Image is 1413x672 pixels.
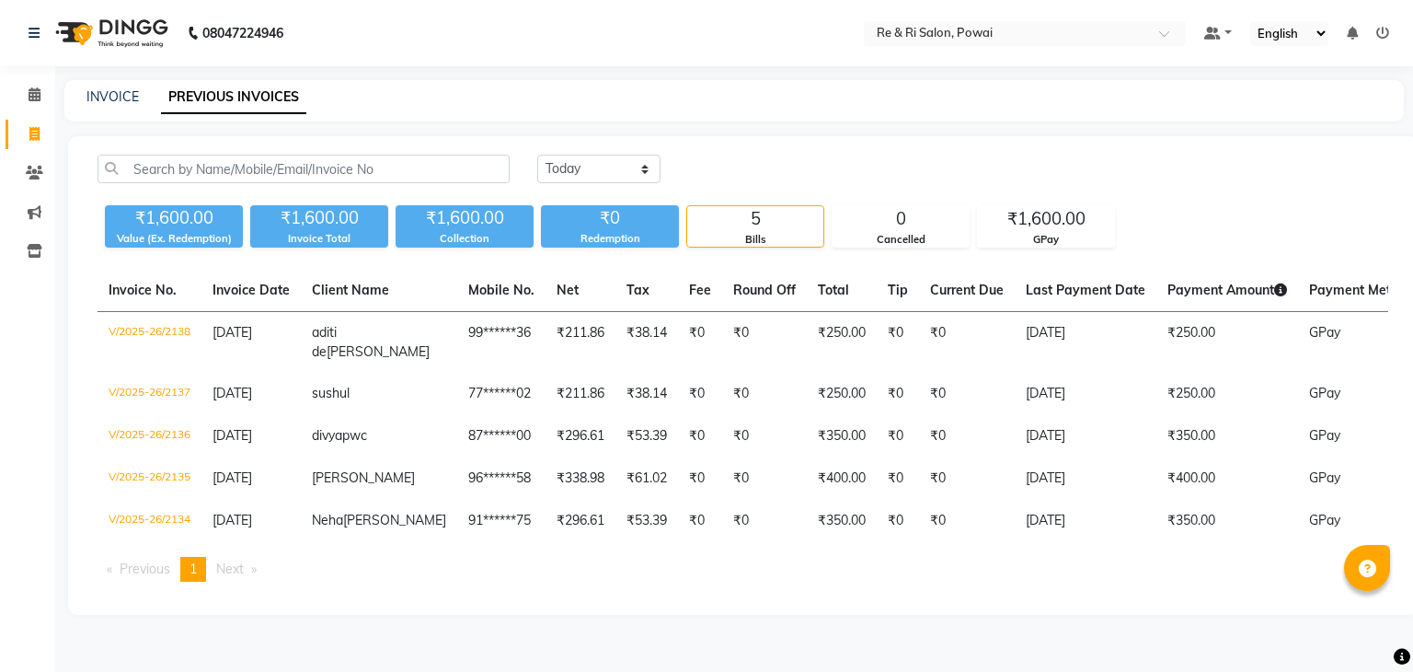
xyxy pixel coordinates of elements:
[312,469,415,486] span: [PERSON_NAME]
[733,282,796,298] span: Round Off
[190,561,197,577] span: 1
[930,282,1004,298] span: Current Due
[86,88,139,105] a: INVOICE
[919,500,1015,542] td: ₹0
[722,500,807,542] td: ₹0
[615,415,678,458] td: ₹53.39
[1309,324,1340,341] span: GPay
[250,231,388,247] div: Invoice Total
[1156,500,1298,542] td: ₹350.00
[615,500,678,542] td: ₹53.39
[687,232,823,248] div: Bills
[312,324,337,360] span: aditi de
[833,232,969,248] div: Cancelled
[818,282,849,298] span: Total
[1156,312,1298,374] td: ₹250.00
[546,312,615,374] td: ₹211.86
[615,312,678,374] td: ₹38.14
[213,512,252,528] span: [DATE]
[1336,598,1395,654] iframe: chat widget
[109,282,177,298] span: Invoice No.
[919,373,1015,415] td: ₹0
[396,231,534,247] div: Collection
[1026,282,1145,298] span: Last Payment Date
[978,206,1114,232] div: ₹1,600.00
[689,282,711,298] span: Fee
[807,415,877,458] td: ₹350.00
[396,205,534,231] div: ₹1,600.00
[687,206,823,232] div: 5
[1309,385,1340,401] span: GPay
[213,469,252,486] span: [DATE]
[468,282,534,298] span: Mobile No.
[877,458,919,500] td: ₹0
[1309,512,1340,528] span: GPay
[919,312,1015,374] td: ₹0
[626,282,649,298] span: Tax
[1015,415,1156,458] td: [DATE]
[546,415,615,458] td: ₹296.61
[343,512,446,528] span: [PERSON_NAME]
[47,7,173,59] img: logo
[312,512,343,528] span: Neha
[833,206,969,232] div: 0
[722,312,807,374] td: ₹0
[312,427,342,444] span: divya
[1015,500,1156,542] td: [DATE]
[202,7,283,59] b: 08047224946
[342,427,367,444] span: pwc
[213,324,252,341] span: [DATE]
[807,373,877,415] td: ₹250.00
[541,231,679,247] div: Redemption
[615,373,678,415] td: ₹38.14
[678,373,722,415] td: ₹0
[105,231,243,247] div: Value (Ex. Redemption)
[250,205,388,231] div: ₹1,600.00
[98,373,201,415] td: V/2025-26/2137
[877,500,919,542] td: ₹0
[327,343,430,360] span: [PERSON_NAME]
[161,81,306,114] a: PREVIOUS INVOICES
[807,312,877,374] td: ₹250.00
[557,282,579,298] span: Net
[678,458,722,500] td: ₹0
[546,373,615,415] td: ₹211.86
[615,458,678,500] td: ₹61.02
[1309,469,1340,486] span: GPay
[877,415,919,458] td: ₹0
[120,561,170,577] span: Previous
[877,373,919,415] td: ₹0
[213,385,252,401] span: [DATE]
[877,312,919,374] td: ₹0
[807,458,877,500] td: ₹400.00
[678,500,722,542] td: ₹0
[722,415,807,458] td: ₹0
[98,415,201,458] td: V/2025-26/2136
[888,282,908,298] span: Tip
[1015,312,1156,374] td: [DATE]
[978,232,1114,248] div: GPay
[216,561,244,577] span: Next
[1015,458,1156,500] td: [DATE]
[213,282,290,298] span: Invoice Date
[678,415,722,458] td: ₹0
[98,557,1388,582] nav: Pagination
[98,500,201,542] td: V/2025-26/2134
[1167,282,1287,298] span: Payment Amount
[1015,373,1156,415] td: [DATE]
[919,458,1015,500] td: ₹0
[541,205,679,231] div: ₹0
[722,373,807,415] td: ₹0
[98,312,201,374] td: V/2025-26/2138
[1309,427,1340,444] span: GPay
[213,427,252,444] span: [DATE]
[678,312,722,374] td: ₹0
[807,500,877,542] td: ₹350.00
[1156,415,1298,458] td: ₹350.00
[98,155,510,183] input: Search by Name/Mobile/Email/Invoice No
[722,458,807,500] td: ₹0
[312,385,350,401] span: sushul
[919,415,1015,458] td: ₹0
[98,458,201,500] td: V/2025-26/2135
[105,205,243,231] div: ₹1,600.00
